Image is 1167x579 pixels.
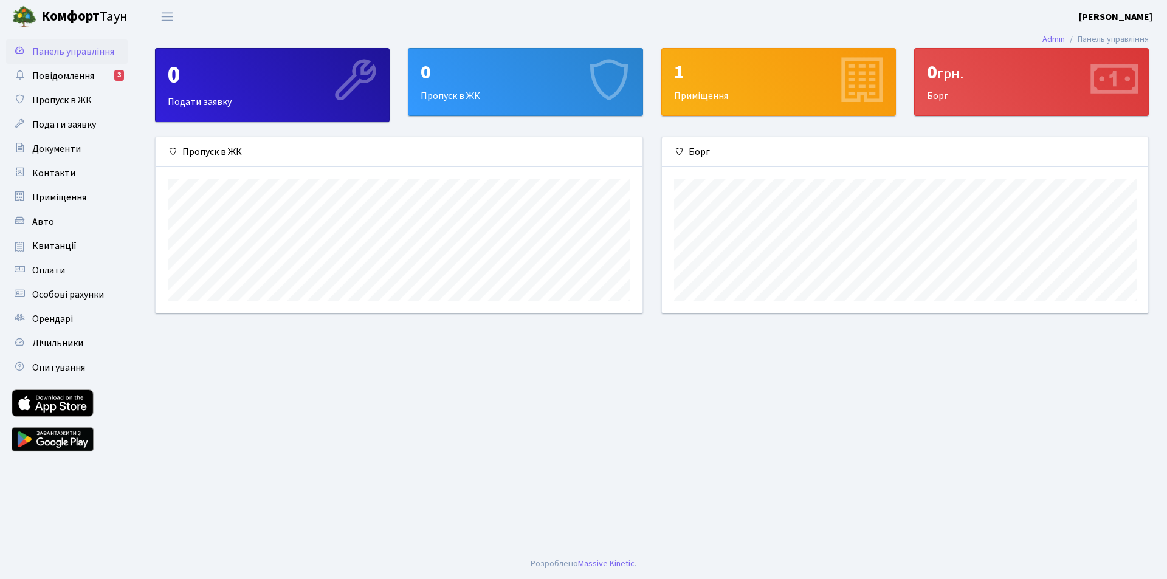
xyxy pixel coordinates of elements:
[168,61,377,90] div: 0
[32,191,86,204] span: Приміщення
[6,283,128,307] a: Особові рахунки
[6,234,128,258] a: Квитанції
[937,63,963,84] span: грн.
[32,166,75,180] span: Контакти
[6,307,128,331] a: Орендарі
[6,331,128,355] a: Лічильники
[32,312,73,326] span: Орендарі
[32,45,114,58] span: Панель управління
[915,49,1148,115] div: Борг
[156,137,642,167] div: Пропуск в ЖК
[1079,10,1152,24] a: [PERSON_NAME]
[6,355,128,380] a: Опитування
[661,48,896,116] a: 1Приміщення
[32,239,77,253] span: Квитанції
[6,161,128,185] a: Контакти
[32,118,96,131] span: Подати заявку
[32,288,104,301] span: Особові рахунки
[12,5,36,29] img: logo.png
[32,337,83,350] span: Лічильники
[32,215,54,228] span: Авто
[578,557,635,570] a: Massive Kinetic
[408,49,642,115] div: Пропуск в ЖК
[32,69,94,83] span: Повідомлення
[1065,33,1149,46] li: Панель управління
[6,112,128,137] a: Подати заявку
[6,39,128,64] a: Панель управління
[6,88,128,112] a: Пропуск в ЖК
[1042,33,1065,46] a: Admin
[6,185,128,210] a: Приміщення
[531,557,636,570] div: Розроблено .
[32,264,65,277] span: Оплати
[674,61,883,84] div: 1
[6,258,128,283] a: Оплати
[6,210,128,234] a: Авто
[114,70,124,81] div: 3
[155,48,390,122] a: 0Подати заявку
[662,137,1149,167] div: Борг
[32,94,92,107] span: Пропуск в ЖК
[408,48,642,116] a: 0Пропуск в ЖК
[662,49,895,115] div: Приміщення
[152,7,182,27] button: Переключити навігацію
[6,64,128,88] a: Повідомлення3
[927,61,1136,84] div: 0
[41,7,128,27] span: Таун
[421,61,630,84] div: 0
[41,7,100,26] b: Комфорт
[32,361,85,374] span: Опитування
[156,49,389,122] div: Подати заявку
[32,142,81,156] span: Документи
[1024,27,1167,52] nav: breadcrumb
[6,137,128,161] a: Документи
